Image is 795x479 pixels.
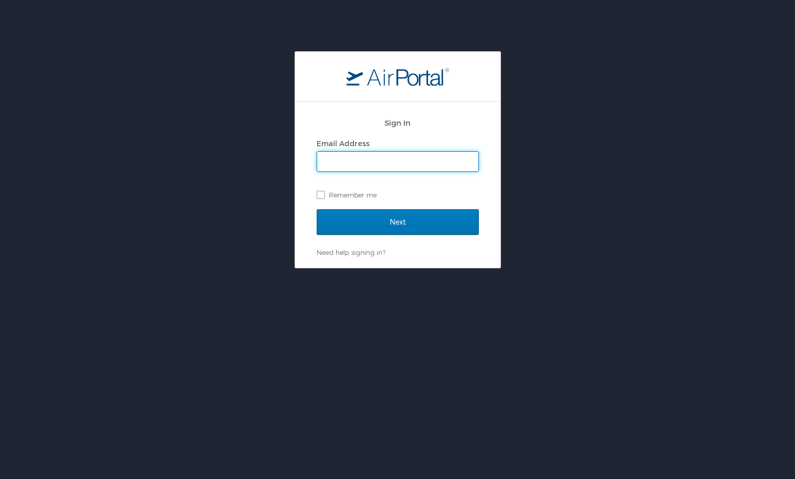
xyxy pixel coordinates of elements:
label: Email Address [317,139,370,148]
img: logo [346,67,449,86]
label: Remember me [317,187,479,203]
input: Next [317,209,479,235]
h2: Sign In [317,117,479,129]
a: Need help signing in? [317,248,385,256]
